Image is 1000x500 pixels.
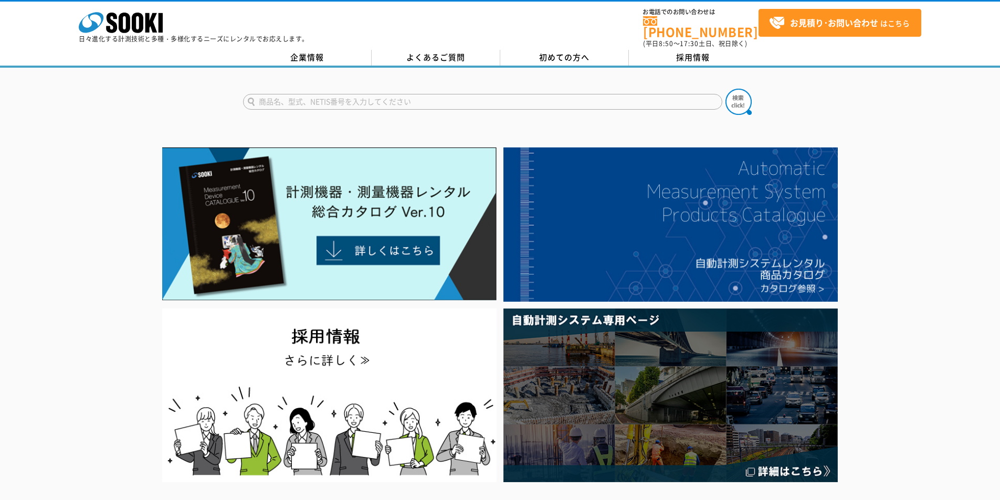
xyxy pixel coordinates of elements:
[643,16,759,38] a: [PHONE_NUMBER]
[643,39,747,48] span: (平日 ～ 土日、祝日除く)
[500,50,629,66] a: 初めての方へ
[79,36,309,42] p: 日々進化する計測技術と多種・多様化するニーズにレンタルでお応えします。
[629,50,757,66] a: 採用情報
[162,308,497,482] img: SOOKI recruit
[539,51,590,63] span: 初めての方へ
[243,94,722,110] input: 商品名、型式、NETIS番号を入力してください
[680,39,699,48] span: 17:30
[162,147,497,301] img: Catalog Ver10
[243,50,372,66] a: 企業情報
[790,16,878,29] strong: お見積り･お問い合わせ
[725,89,752,115] img: btn_search.png
[659,39,673,48] span: 8:50
[503,308,838,482] img: 自動計測システム専用ページ
[503,147,838,302] img: 自動計測システムカタログ
[372,50,500,66] a: よくあるご質問
[769,15,910,31] span: はこちら
[759,9,921,37] a: お見積り･お問い合わせはこちら
[643,9,759,15] span: お電話でのお問い合わせは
